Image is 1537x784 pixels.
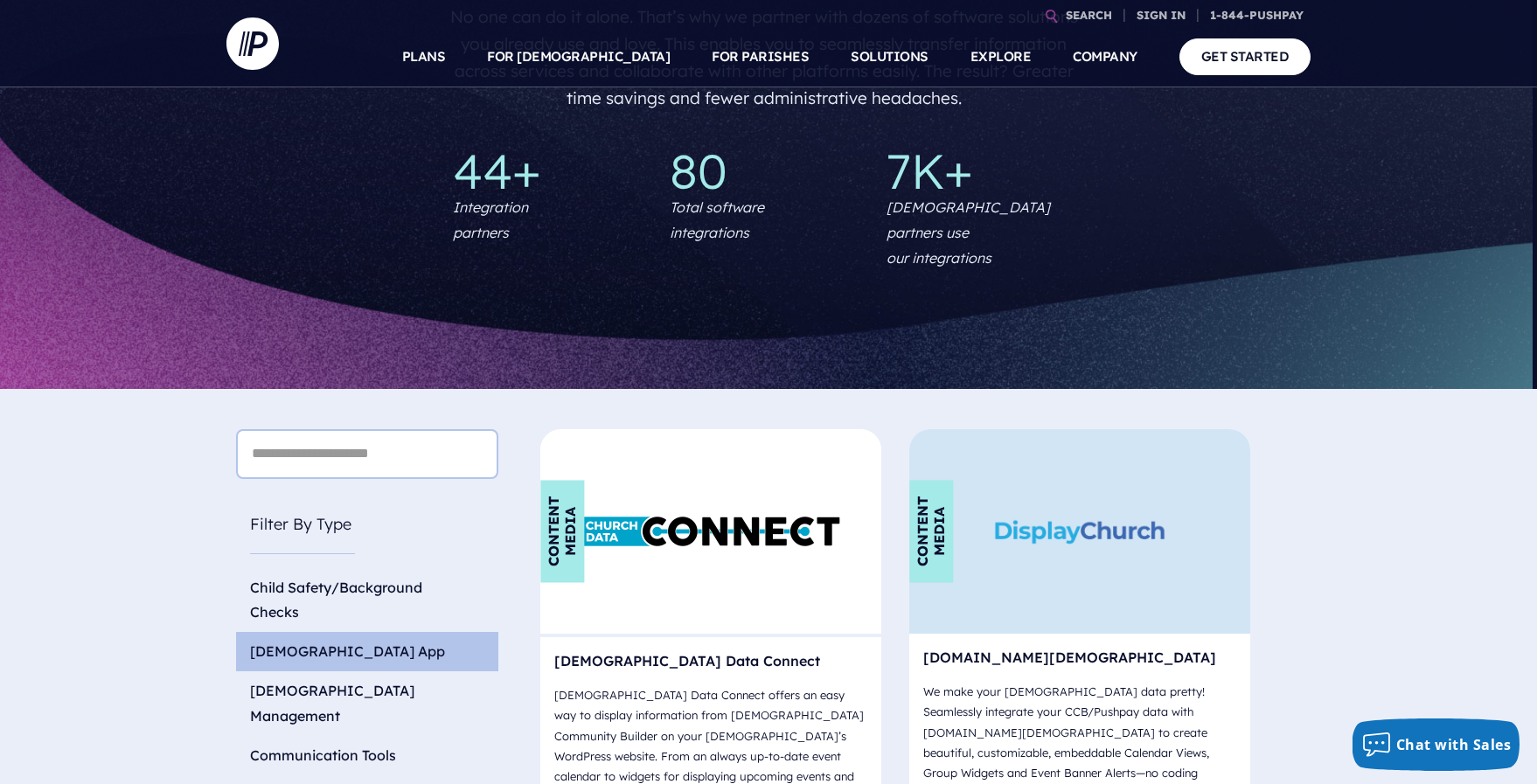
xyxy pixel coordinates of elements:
button: Chat with Sales [1353,718,1520,771]
p: 7K+ [887,147,1075,195]
a: FOR PARISHES [712,26,809,87]
h5: Filter By Type [236,496,498,567]
a: SOLUTIONS [851,26,928,87]
a: EXPLORE [970,26,1032,87]
a: GET STARTED [1179,38,1311,74]
li: [DEMOGRAPHIC_DATA] Management [236,671,498,736]
li: Child Safety/Background Checks [236,568,498,633]
img: Church Data Connect - Logo [580,514,842,549]
span: Chat with Sales [1396,735,1512,754]
p: 80 [670,147,859,195]
p: Integration partners [453,195,528,246]
p: Total software integrations [670,195,764,246]
img: Display.Church - Logo [995,519,1165,545]
a: FOR [DEMOGRAPHIC_DATA] [487,26,670,87]
p: [DEMOGRAPHIC_DATA] partners use our integrations [887,195,1075,270]
p: 44+ [453,147,642,195]
h6: [DOMAIN_NAME][DEMOGRAPHIC_DATA] [923,648,1236,674]
div: Content Media [909,481,953,583]
h6: [DEMOGRAPHIC_DATA] Data Connect [554,651,867,677]
li: Communication Tools [236,736,498,775]
a: PLANS [402,26,446,87]
div: Content Media [540,481,584,583]
a: COMPANY [1073,26,1137,87]
li: [DEMOGRAPHIC_DATA] App [236,632,498,671]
